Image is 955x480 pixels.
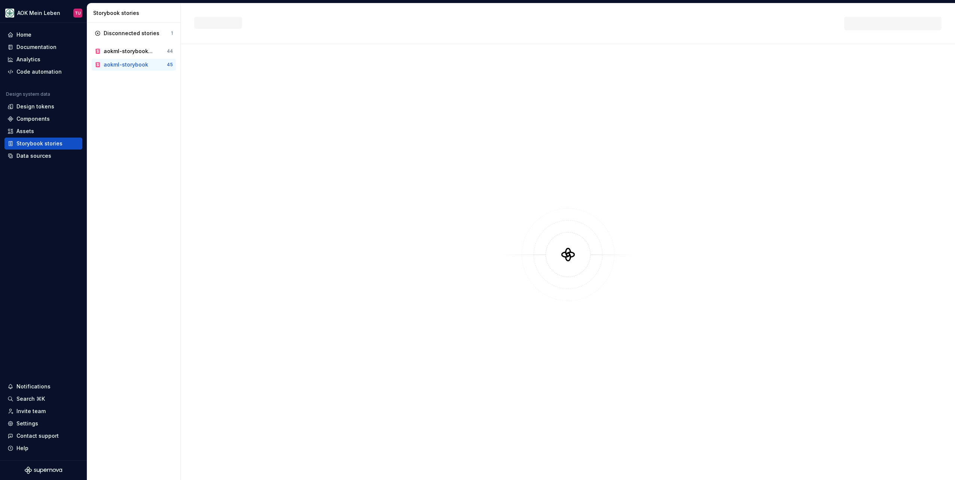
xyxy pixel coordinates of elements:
[6,91,50,97] div: Design system data
[16,103,54,110] div: Design tokens
[4,101,82,113] a: Design tokens
[104,30,159,37] div: Disconnected stories
[16,68,62,76] div: Code automation
[16,43,57,51] div: Documentation
[4,405,82,417] a: Invite team
[171,30,173,36] div: 1
[104,47,154,55] div: aokml-storybook-deploy-target-env
[93,9,177,17] div: Storybook stories
[16,444,28,452] div: Help
[167,48,173,54] div: 44
[16,127,34,135] div: Assets
[4,125,82,137] a: Assets
[16,140,62,147] div: Storybook stories
[4,41,82,53] a: Documentation
[92,59,176,71] a: aokml-storybook45
[4,150,82,162] a: Data sources
[25,467,62,474] svg: Supernova Logo
[1,5,85,21] button: AOK Mein LebenTU
[5,9,14,18] img: df5db9ef-aba0-4771-bf51-9763b7497661.png
[167,62,173,68] div: 45
[16,56,40,63] div: Analytics
[92,45,176,57] a: aokml-storybook-deploy-target-env44
[4,113,82,125] a: Components
[92,27,176,39] a: Disconnected stories1
[4,29,82,41] a: Home
[4,442,82,454] button: Help
[4,430,82,442] button: Contact support
[16,432,59,440] div: Contact support
[4,66,82,78] a: Code automation
[16,31,31,39] div: Home
[16,383,51,390] div: Notifications
[16,420,38,427] div: Settings
[17,9,60,17] div: AOK Mein Leben
[4,418,82,430] a: Settings
[104,61,148,68] div: aokml-storybook
[4,381,82,393] button: Notifications
[16,407,46,415] div: Invite team
[16,395,45,403] div: Search ⌘K
[4,393,82,405] button: Search ⌘K
[75,10,81,16] div: TU
[16,115,50,123] div: Components
[16,152,51,160] div: Data sources
[4,138,82,150] a: Storybook stories
[4,53,82,65] a: Analytics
